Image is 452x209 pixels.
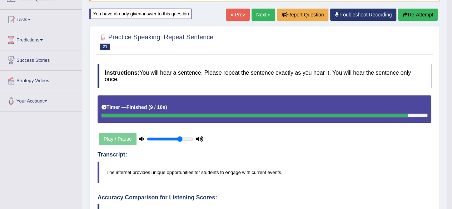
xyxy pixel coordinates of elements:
b: ) [165,104,167,110]
blockquote: The internet provides unique opportunities for students to engage with current events. [98,161,431,183]
b: 9 / 10s [150,104,165,110]
a: Strategy Videos [0,71,82,89]
b: Finished [126,104,147,110]
a: « Prev [226,9,249,21]
h4: Transcript: [98,151,431,158]
a: Your Account [0,91,82,109]
h5: Timer — [101,105,167,110]
h4: You will hear a sentence. Please repeat the sentence exactly as you hear it. You will hear the se... [98,64,431,88]
div: You have already given answer to this question [89,9,192,19]
button: Report Question [277,9,328,21]
a: Predictions [0,30,82,48]
a: Success Stories [0,50,82,68]
h2: Practice Speaking: Repeat Sentence [98,32,213,50]
a: Troubleshoot Recording [330,9,396,21]
span: 21 [100,44,110,50]
button: Re-Attempt [398,9,438,21]
h4: Accuracy Comparison for Listening Scores: [98,194,431,201]
b: ( [148,104,150,110]
b: Instructions: [105,70,139,76]
a: Next » [252,9,275,21]
a: Tests [0,10,82,28]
